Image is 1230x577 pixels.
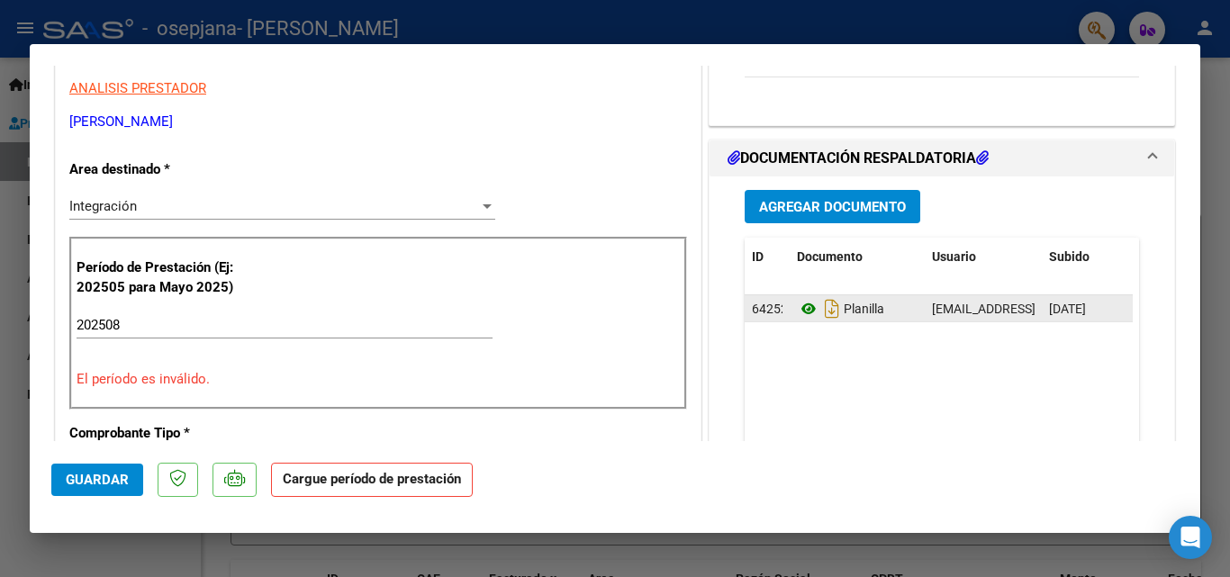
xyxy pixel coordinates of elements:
datatable-header-cell: Usuario [925,238,1042,276]
datatable-header-cell: Subido [1042,238,1132,276]
mat-expansion-panel-header: DOCUMENTACIÓN RESPALDATORIA [710,140,1174,176]
button: Guardar [51,464,143,496]
p: Area destinado * [69,159,255,180]
datatable-header-cell: Documento [790,238,925,276]
div: DOCUMENTACIÓN RESPALDATORIA [710,176,1174,550]
span: Subido [1049,249,1090,264]
span: Documento [797,249,863,264]
h1: DOCUMENTACIÓN RESPALDATORIA [728,148,989,169]
p: El período es inválido. [77,369,680,390]
span: Guardar [66,472,129,488]
p: [PERSON_NAME] [69,112,687,132]
span: Integración [69,198,137,214]
button: Agregar Documento [745,190,920,223]
p: Período de Prestación (Ej: 202505 para Mayo 2025) [77,257,258,298]
datatable-header-cell: ID [745,238,790,276]
span: Usuario [932,249,976,264]
i: Descargar documento [820,294,844,323]
span: Agregar Documento [759,199,906,215]
strong: Cargue período de prestación [271,463,473,498]
span: Planilla [797,302,884,316]
div: Open Intercom Messenger [1169,516,1212,559]
span: ID [752,249,764,264]
p: Comprobante Tipo * [69,423,255,444]
span: [DATE] [1049,302,1086,316]
span: ANALISIS PRESTADOR [69,80,206,96]
span: 64252 [752,302,788,316]
datatable-header-cell: Acción [1132,238,1222,276]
